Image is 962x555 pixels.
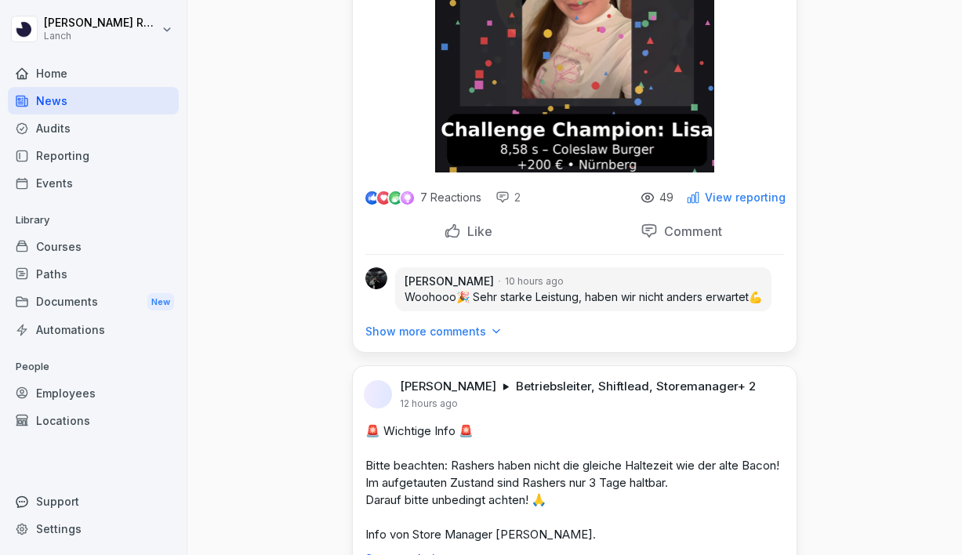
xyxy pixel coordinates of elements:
[8,515,179,542] a: Settings
[8,208,179,233] p: Library
[401,190,414,205] img: inspiring
[8,142,179,169] a: Reporting
[505,274,564,288] p: 10 hours ago
[8,260,179,288] a: Paths
[8,114,179,142] a: Audits
[365,324,486,339] p: Show more comments
[8,407,179,434] a: Locations
[366,191,379,204] img: like
[365,423,784,543] p: 🚨 Wichtige Info 🚨 Bitte beachten: Rashers haben nicht die gleiche Haltezeit wie der alte Bacon! I...
[8,169,179,197] a: Events
[364,380,392,408] img: l5aexj2uen8fva72jjw1hczl.png
[44,31,158,42] p: Lanch
[516,379,756,394] p: Betriebsleiter, Shiftlead, Storemanager + 2
[496,190,521,205] div: 2
[8,288,179,317] div: Documents
[8,60,179,87] a: Home
[405,289,762,305] p: Woohooo🎉 Sehr starke Leistung, haben wir nicht anders erwartet💪
[8,379,179,407] a: Employees
[400,379,496,394] p: [PERSON_NAME]
[8,488,179,515] div: Support
[400,397,458,410] p: 12 hours ago
[461,223,492,239] p: Like
[8,87,179,114] a: News
[659,191,673,204] p: 49
[378,192,390,204] img: love
[420,191,481,204] p: 7 Reactions
[389,191,402,205] img: celebrate
[147,293,174,311] div: New
[405,274,494,289] p: [PERSON_NAME]
[8,288,179,317] a: DocumentsNew
[658,223,722,239] p: Comment
[8,316,179,343] a: Automations
[8,354,179,379] p: People
[44,16,158,30] p: [PERSON_NAME] Rasch
[365,267,387,289] img: amasts6kdnimu6n5eoex1kd6.png
[705,191,786,204] p: View reporting
[8,233,179,260] a: Courses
